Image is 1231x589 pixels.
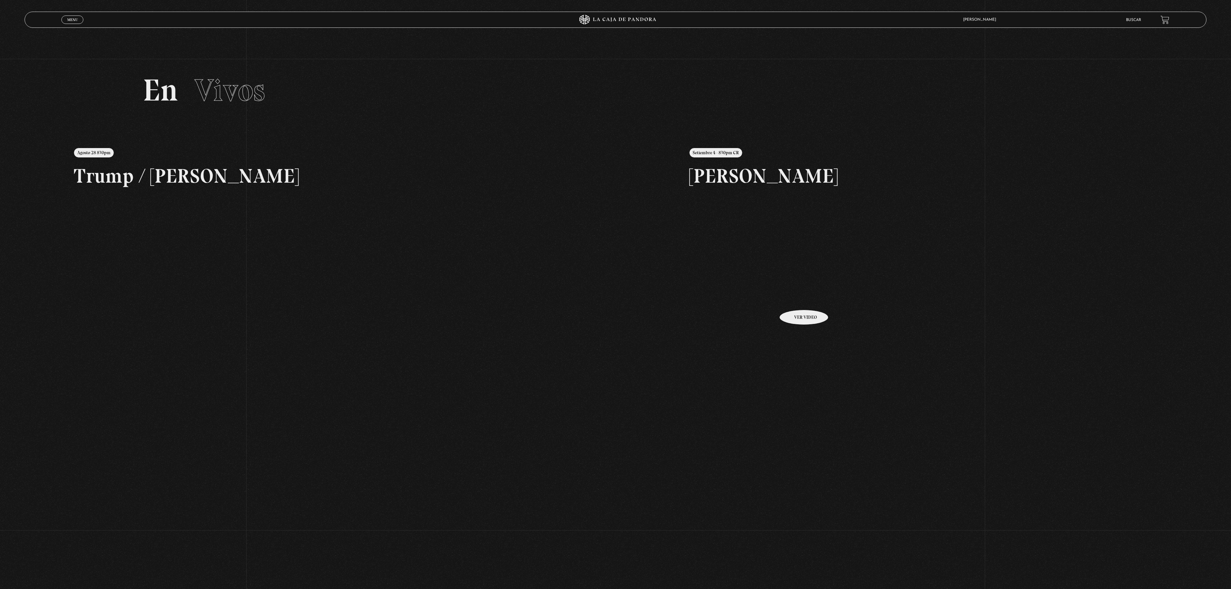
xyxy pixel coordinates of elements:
[143,75,1088,106] h2: En
[1126,18,1141,22] a: Buscar
[960,18,1003,22] span: [PERSON_NAME]
[1161,16,1169,24] a: View your shopping cart
[195,72,265,109] span: Vivos
[65,23,80,28] span: Cerrar
[67,18,78,22] span: Menu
